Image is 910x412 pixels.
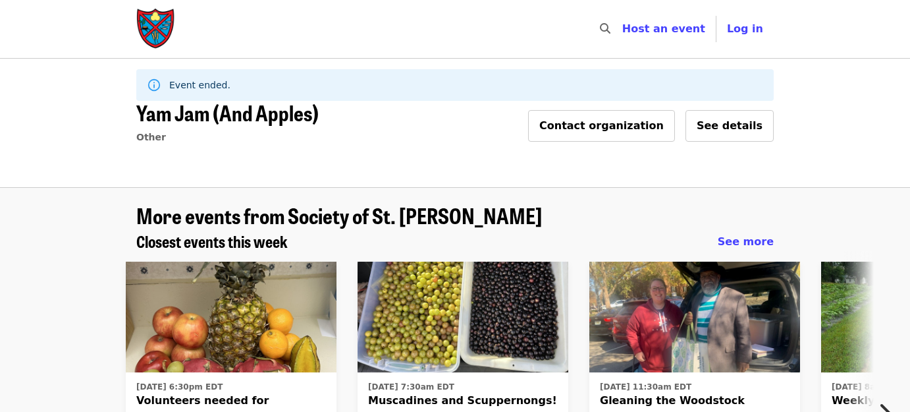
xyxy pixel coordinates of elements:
[136,381,223,393] time: [DATE] 6:30pm EDT
[136,8,176,50] img: Society of St. Andrew - Home
[136,97,319,128] span: Yam Jam (And Apples)
[718,234,774,250] a: See more
[528,110,675,142] button: Contact organization
[358,262,568,372] img: Muscadines and Scuppernongs! organized by Society of St. Andrew
[718,235,774,248] span: See more
[368,381,454,393] time: [DATE] 7:30am EDT
[126,232,784,251] div: Closest events this week
[600,22,610,35] i: search icon
[600,381,691,393] time: [DATE] 11:30am EDT
[539,119,664,132] span: Contact organization
[126,262,336,372] img: Volunteers needed for Southeast Produce Council organized by Society of St. Andrew
[136,200,542,231] span: More events from Society of St. [PERSON_NAME]
[685,110,774,142] button: See details
[136,229,288,252] span: Closest events this week
[697,119,763,132] span: See details
[136,132,166,142] a: Other
[727,22,763,35] span: Log in
[136,232,288,251] a: Closest events this week
[622,22,705,35] a: Host an event
[368,393,558,409] span: Muscadines and Scuppernongs!
[618,13,629,45] input: Search
[832,381,903,393] time: [DATE] 8am EDT
[589,262,800,372] img: Gleaning the Woodstock Farmers Market! organized by Society of St. Andrew
[716,16,774,42] button: Log in
[169,80,230,90] span: Event ended.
